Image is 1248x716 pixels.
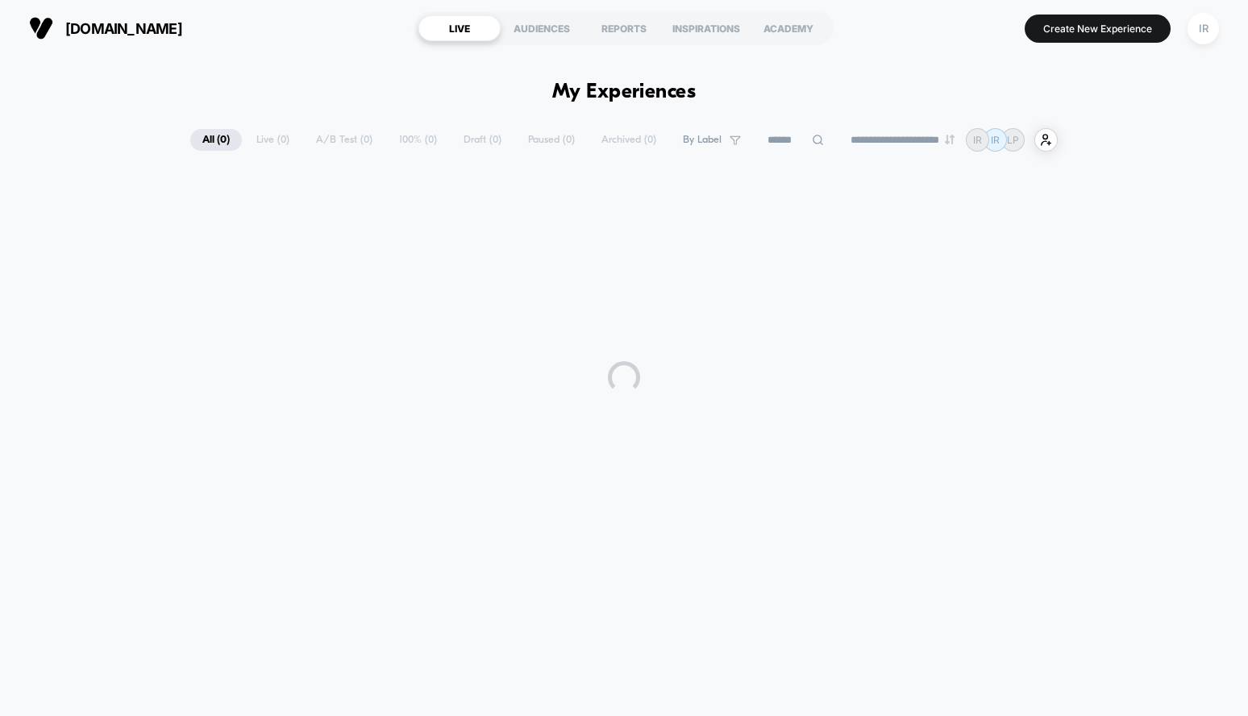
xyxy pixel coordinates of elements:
img: Visually logo [29,16,53,40]
button: IR [1183,12,1224,45]
p: IR [991,134,1000,146]
div: REPORTS [583,15,665,41]
h1: My Experiences [552,81,697,104]
img: end [945,135,955,144]
p: IR [973,134,982,146]
span: By Label [683,134,722,146]
div: ACADEMY [747,15,830,41]
span: All ( 0 ) [190,129,242,151]
div: AUDIENCES [501,15,583,41]
span: [DOMAIN_NAME] [65,20,182,37]
p: LP [1007,134,1019,146]
button: [DOMAIN_NAME] [24,15,187,41]
button: Create New Experience [1025,15,1171,43]
div: IR [1188,13,1219,44]
div: LIVE [418,15,501,41]
div: INSPIRATIONS [665,15,747,41]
